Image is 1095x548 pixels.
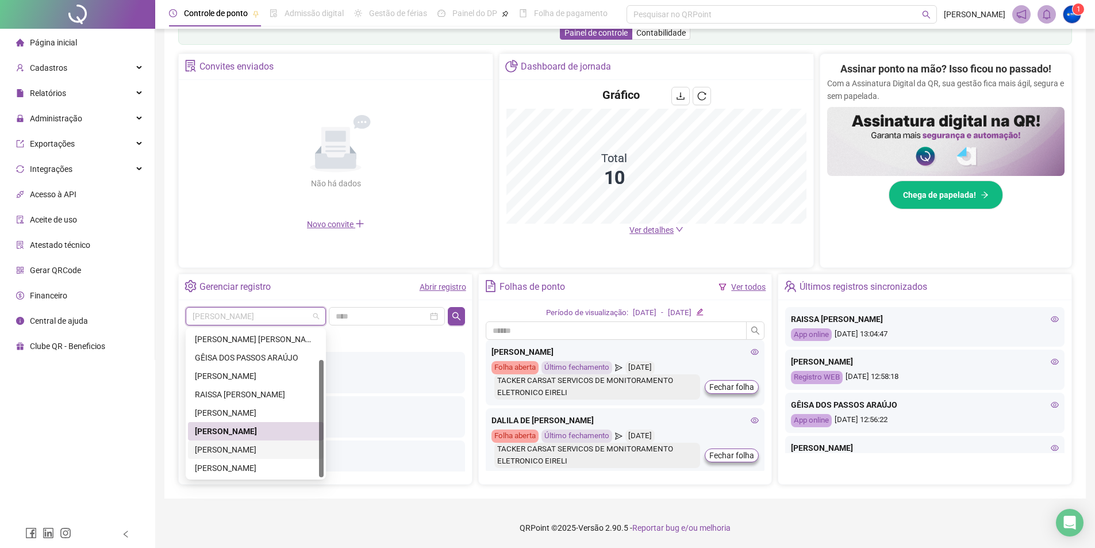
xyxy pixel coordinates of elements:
span: team [784,280,796,292]
span: setting [185,280,197,292]
div: SILVANA RIBEIRO DA COSTA [188,404,324,422]
div: Período de visualização: [546,307,628,319]
div: RAISSA [PERSON_NAME] [791,313,1059,325]
div: Não há dados [283,177,389,190]
span: Gerar QRCode [30,266,81,275]
div: [PERSON_NAME] [791,442,1059,454]
span: eye [751,348,759,356]
div: [DATE] [625,361,655,374]
span: Financeiro [30,291,67,300]
div: DALILA DE [PERSON_NAME] [491,414,759,427]
div: TAIS OLIVEIRA DAMASCENO [188,422,324,440]
div: GÊISA DOS PASSOS ARAÚJO [188,348,324,367]
div: [DATE] 12:58:18 [791,371,1059,384]
div: FERNANDA OLIVEIRA VIRGENS DA SILVA [188,330,324,348]
div: Convites enviados [199,57,274,76]
span: Contabilidade [636,28,686,37]
button: Chega de papelada! [889,181,1003,209]
span: Central de ajuda [30,316,88,325]
span: Clube QR - Beneficios [30,342,105,351]
span: file [16,89,24,97]
span: bell [1042,9,1052,20]
div: [PERSON_NAME] [195,425,317,438]
span: file-text [485,280,497,292]
div: [DATE] [668,307,691,319]
span: lock [16,114,24,122]
span: eye [1051,401,1059,409]
span: [PERSON_NAME] [944,8,1005,21]
span: linkedin [43,527,54,539]
span: Versão [578,523,604,532]
div: App online [791,328,832,342]
span: Painel do DP [452,9,497,18]
span: audit [16,215,24,223]
div: Registro WEB [791,371,843,384]
div: [DATE] 12:56:22 [791,414,1059,427]
img: 52457 [1063,6,1081,23]
span: eye [1051,444,1059,452]
button: Fechar folha [705,449,759,462]
span: Página inicial [30,38,77,47]
img: banner%2F02c71560-61a6-44d4-94b9-c8ab97240462.png [827,107,1065,176]
div: Último fechamento [541,361,612,374]
span: Acesso à API [30,190,76,199]
span: edit [696,308,704,316]
div: App online [791,414,832,427]
div: [PERSON_NAME] [491,346,759,358]
span: pushpin [502,10,509,17]
span: Cadastros [30,63,67,72]
span: Admissão digital [285,9,344,18]
span: filter [719,283,727,291]
div: [PERSON_NAME] [195,443,317,456]
a: Ver detalhes down [629,225,683,235]
div: WILMA RIBEIRO DOS SANTOS [188,459,324,477]
span: file-done [270,9,278,17]
footer: QRPoint © 2025 - 2.90.5 - [155,508,1095,548]
div: Folha aberta [491,430,539,443]
sup: Atualize o seu contato no menu Meus Dados [1073,3,1084,15]
div: TACKER CARSAT SERVICOS DE MONITORAMENTO ELETRONICO EIRELI [494,443,701,468]
span: Administração [30,114,82,123]
div: [DATE] [625,430,655,443]
span: Atestado técnico [30,240,90,250]
div: Folha aberta [491,361,539,374]
span: Ver detalhes [629,225,674,235]
span: Chega de papelada! [903,189,976,201]
div: GÊISA DOS PASSOS ARAÚJO [791,398,1059,411]
span: sun [354,9,362,17]
span: search [922,10,931,19]
a: Ver todos [731,282,766,292]
span: home [16,38,24,46]
span: send [615,361,623,374]
span: solution [16,240,24,248]
div: [PERSON_NAME] [195,370,317,382]
span: qrcode [16,266,24,274]
span: Controle de ponto [184,9,248,18]
span: notification [1016,9,1027,20]
span: plus [355,219,364,228]
div: RAISSA SALES DE CARVALHO [188,385,324,404]
span: 1 [1077,5,1081,13]
div: THAMIS OLIVEIRA DA SILVA [188,440,324,459]
span: Fechar folha [709,449,754,462]
span: Integrações [30,164,72,174]
span: download [676,91,685,101]
span: arrow-right [981,191,989,199]
div: [DATE] 13:04:47 [791,328,1059,342]
span: export [16,139,24,147]
div: GÊISA DOS PASSOS ARAÚJO [195,351,317,364]
span: clock-circle [169,9,177,17]
span: gift [16,342,24,350]
span: down [675,225,683,233]
h2: Assinar ponto na mão? Isso ficou no passado! [840,61,1051,77]
span: user-add [16,63,24,71]
span: api [16,190,24,198]
span: Relatórios [30,89,66,98]
span: Exportações [30,139,75,148]
a: Abrir registro [420,282,466,292]
span: eye [751,416,759,424]
span: Gestão de férias [369,9,427,18]
span: facebook [25,527,37,539]
span: dollar [16,291,24,299]
div: RAISSA [PERSON_NAME] [195,388,317,401]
